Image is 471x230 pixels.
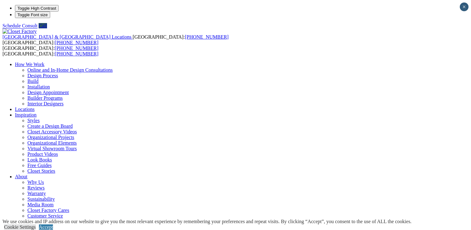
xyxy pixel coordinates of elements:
a: Interior Designers [27,101,64,106]
a: Online and In-Home Design Consultations [27,67,113,73]
a: Media Room [27,202,54,207]
a: Virtual Showroom Tours [27,146,77,151]
a: [PHONE_NUMBER] [55,40,98,45]
a: Warranty [27,191,46,196]
img: Closet Factory [2,29,37,34]
a: Call [39,23,47,28]
a: Design Process [27,73,58,78]
a: Closet Accessory Videos [27,129,77,134]
a: Accept [39,224,53,230]
a: [PHONE_NUMBER] [55,46,98,51]
a: Build [27,79,39,84]
a: [GEOGRAPHIC_DATA] & [GEOGRAPHIC_DATA] Locations [2,34,133,40]
a: Organizational Elements [27,140,77,146]
a: Sustainability [27,196,55,202]
a: Inspiration [15,112,36,117]
a: Organizational Projects [27,135,74,140]
a: Look Books [27,157,52,162]
span: [GEOGRAPHIC_DATA]: [GEOGRAPHIC_DATA]: [2,34,229,45]
a: Create a Design Board [27,123,73,129]
button: Toggle High Contrast [15,5,59,12]
span: [GEOGRAPHIC_DATA] & [GEOGRAPHIC_DATA] Locations [2,34,131,40]
div: We use cookies and IP address on our website to give you the most relevant experience by remember... [2,219,412,224]
a: Schedule Consult [2,23,37,28]
a: Free Guides [27,163,52,168]
a: Installation [27,84,50,89]
a: [PHONE_NUMBER] [185,34,228,40]
a: Closet Stories [27,168,55,174]
a: Why Us [27,180,44,185]
a: How We Work [15,62,45,67]
span: Toggle Font size [17,12,48,17]
a: Locations [15,107,35,112]
a: Customer Service [27,213,63,218]
button: Toggle Font size [15,12,50,18]
a: Product Videos [27,151,58,157]
a: Reviews [27,185,45,190]
a: Cookie Settings [4,224,36,230]
a: Design Appointment [27,90,69,95]
button: Close [460,2,469,11]
a: Closet Factory Cares [27,208,69,213]
a: [PHONE_NUMBER] [55,51,98,56]
span: [GEOGRAPHIC_DATA]: [GEOGRAPHIC_DATA]: [2,46,98,56]
a: Styles [27,118,40,123]
span: Toggle High Contrast [17,6,56,11]
a: Builder Programs [27,95,63,101]
a: About [15,174,27,179]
